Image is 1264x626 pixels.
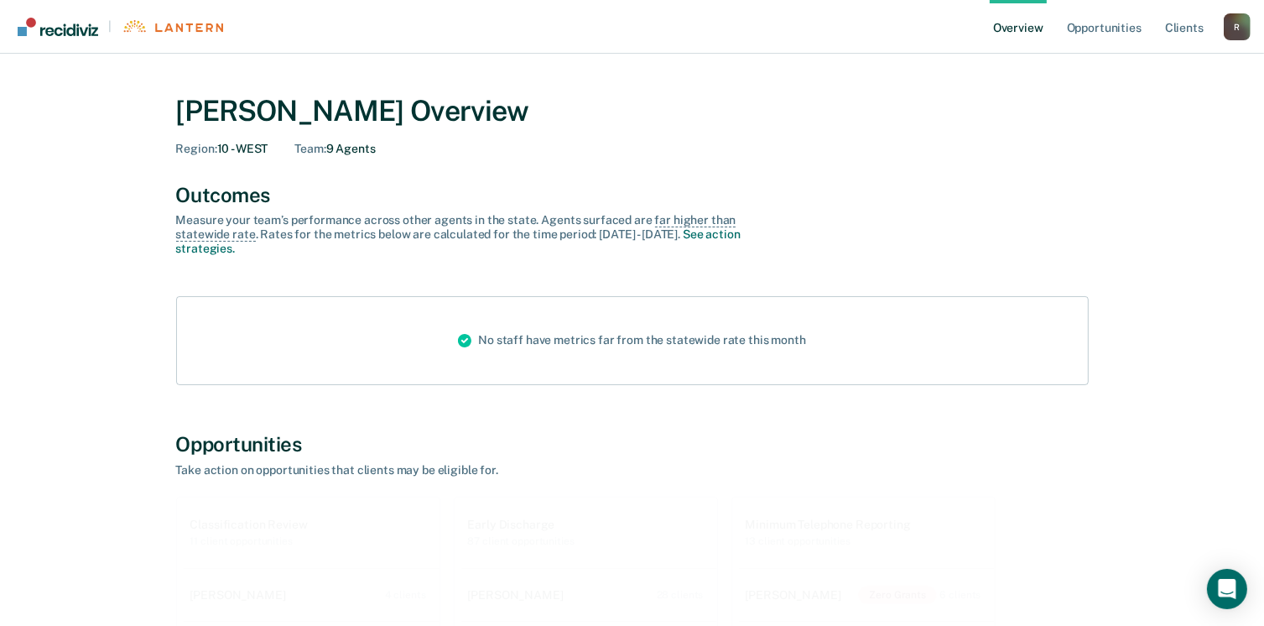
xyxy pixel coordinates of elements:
a: See action strategies. [176,227,741,255]
div: Take action on opportunities that clients may be eligible for. [176,463,763,477]
span: | [98,19,122,34]
a: [PERSON_NAME] 4 clients [184,571,440,619]
h2: 11 client opportunities [190,535,308,547]
button: Profile dropdown button [1224,13,1251,40]
div: 28 clients [657,589,704,601]
h1: Early Discharge [468,518,575,532]
div: Measure your team’s performance across other agent s in the state. Agent s surfaced are . Rates f... [176,213,763,255]
div: [PERSON_NAME] [746,588,848,603]
div: 6 clients [940,589,981,601]
span: far higher than statewide rate [176,213,736,242]
img: Recidiviz [18,18,98,36]
div: 10 - WEST [176,142,268,156]
h1: Classification Review [190,518,308,532]
img: Lantern [122,20,223,33]
div: R [1224,13,1251,40]
div: Outcomes [176,183,1089,207]
span: Zero Grants [858,586,937,604]
div: Open Intercom Messenger [1207,569,1247,609]
span: Region : [176,142,217,155]
h2: 13 client opportunities [746,535,911,547]
span: Team : [294,142,325,155]
div: 9 Agents [294,142,375,156]
div: [PERSON_NAME] Overview [176,94,1089,128]
h2: 87 client opportunities [468,535,575,547]
div: [PERSON_NAME] [190,588,293,603]
div: No staff have metrics far from the statewide rate this month [445,297,819,384]
div: Opportunities [176,432,1089,456]
div: 4 clients [385,589,426,601]
a: [PERSON_NAME]Zero Grants 6 clients [739,569,995,621]
a: [PERSON_NAME] 28 clients [461,571,717,619]
div: [PERSON_NAME] [468,588,570,603]
h1: Minimum Telephone Reporting [746,518,911,532]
